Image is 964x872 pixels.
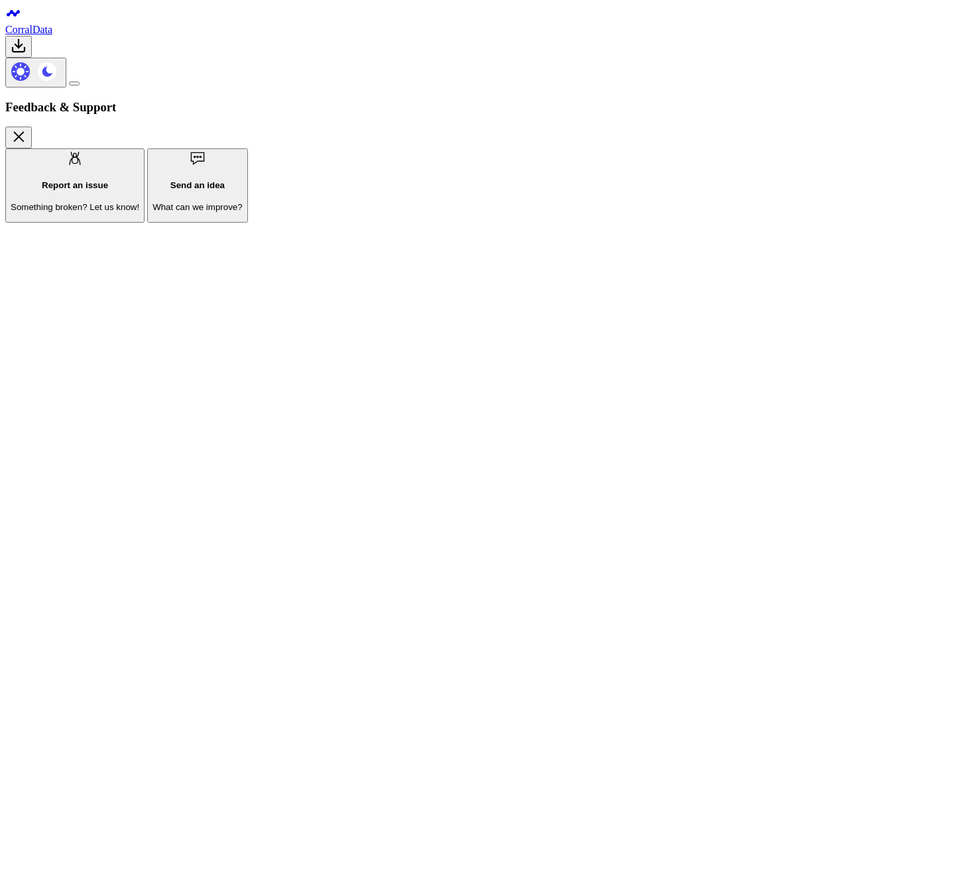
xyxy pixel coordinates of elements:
[5,100,959,115] h3: Feedback & Support
[152,180,243,190] h4: Send an idea
[152,202,243,212] p: What can we improve?
[5,148,145,223] button: Report an issue Something broken? Let us know!
[147,148,248,223] button: Send an idea What can we improve?
[11,180,139,190] h4: Report an issue
[11,202,139,212] p: Something broken? Let us know!
[5,24,52,35] a: CorralData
